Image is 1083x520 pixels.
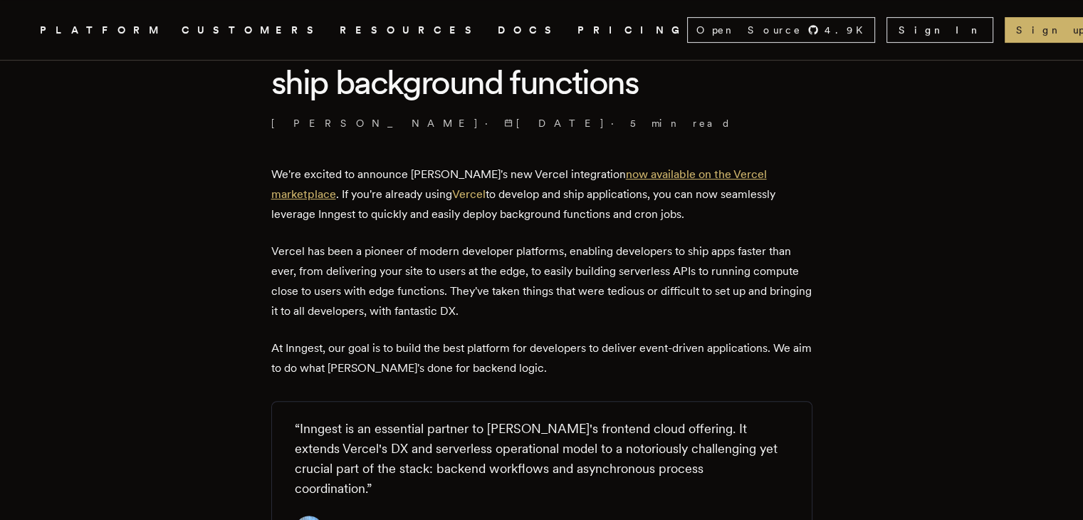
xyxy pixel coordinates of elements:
a: DOCS [498,21,560,39]
span: 5 min read [630,116,731,130]
span: 4.9 K [825,23,872,37]
p: · · [271,116,812,130]
span: [DATE] [504,116,605,130]
button: PLATFORM [40,21,164,39]
a: Sign In [886,17,993,43]
button: RESOURCES [340,21,481,39]
a: CUSTOMERS [182,21,323,39]
a: PRICING [577,21,687,39]
a: now available on the Vercel marketplace [271,167,767,201]
p: Vercel has been a pioneer of modern developer platforms, enabling developers to ship apps faster ... [271,241,812,321]
p: We're excited to announce [PERSON_NAME]'s new Vercel integration . If you're already using to dev... [271,165,812,224]
blockquote: “ Inngest is an essential partner to [PERSON_NAME]'s frontend cloud offering. It extends Vercel's... [295,419,783,499]
span: Open Source [696,23,802,37]
a: Vercel [452,187,486,201]
p: At Inngest, our goal is to build the best platform for developers to deliver event-driven applica... [271,338,812,378]
a: [PERSON_NAME] [271,116,479,130]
